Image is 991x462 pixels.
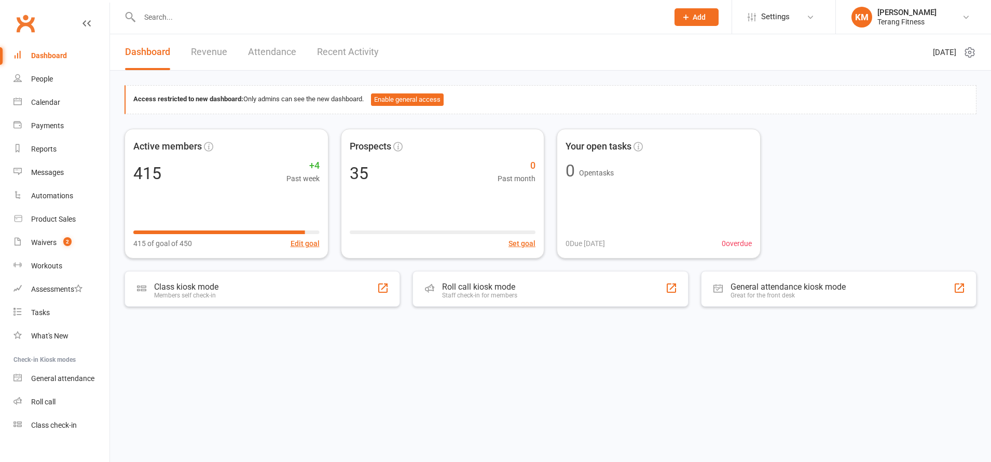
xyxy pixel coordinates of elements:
[675,8,719,26] button: Add
[350,139,391,154] span: Prospects
[31,262,62,270] div: Workouts
[31,238,57,247] div: Waivers
[933,46,956,59] span: [DATE]
[13,208,109,231] a: Product Sales
[693,13,706,21] span: Add
[722,238,752,249] span: 0 overdue
[566,238,605,249] span: 0 Due [DATE]
[31,332,68,340] div: What's New
[191,34,227,70] a: Revenue
[566,139,631,154] span: Your open tasks
[31,168,64,176] div: Messages
[508,238,535,249] button: Set goal
[31,308,50,317] div: Tasks
[31,121,64,130] div: Payments
[286,173,320,184] span: Past week
[13,44,109,67] a: Dashboard
[154,292,218,299] div: Members self check-in
[133,238,192,249] span: 415 of goal of 450
[579,169,614,177] span: Open tasks
[498,173,535,184] span: Past month
[31,51,67,60] div: Dashboard
[136,10,661,24] input: Search...
[761,5,790,29] span: Settings
[286,158,320,173] span: +4
[731,282,846,292] div: General attendance kiosk mode
[350,165,368,182] div: 35
[13,67,109,91] a: People
[498,158,535,173] span: 0
[317,34,379,70] a: Recent Activity
[133,165,161,182] div: 415
[731,292,846,299] div: Great for the front desk
[63,237,72,246] span: 2
[125,34,170,70] a: Dashboard
[133,139,202,154] span: Active members
[566,162,575,179] div: 0
[442,292,517,299] div: Staff check-in for members
[31,398,56,406] div: Roll call
[13,367,109,390] a: General attendance kiosk mode
[13,138,109,161] a: Reports
[13,278,109,301] a: Assessments
[31,98,60,106] div: Calendar
[12,10,38,36] a: Clubworx
[13,324,109,348] a: What's New
[877,8,937,17] div: [PERSON_NAME]
[31,192,73,200] div: Automations
[133,93,968,106] div: Only admins can see the new dashboard.
[13,414,109,437] a: Class kiosk mode
[31,285,82,293] div: Assessments
[31,145,57,153] div: Reports
[13,254,109,278] a: Workouts
[851,7,872,28] div: KM
[31,75,53,83] div: People
[31,374,94,383] div: General attendance
[13,91,109,114] a: Calendar
[154,282,218,292] div: Class kiosk mode
[291,238,320,249] button: Edit goal
[13,114,109,138] a: Payments
[877,17,937,26] div: Terang Fitness
[371,93,444,106] button: Enable general access
[133,95,243,103] strong: Access restricted to new dashboard:
[13,390,109,414] a: Roll call
[13,231,109,254] a: Waivers 2
[13,184,109,208] a: Automations
[31,215,76,223] div: Product Sales
[248,34,296,70] a: Attendance
[13,301,109,324] a: Tasks
[442,282,517,292] div: Roll call kiosk mode
[31,421,77,429] div: Class check-in
[13,161,109,184] a: Messages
